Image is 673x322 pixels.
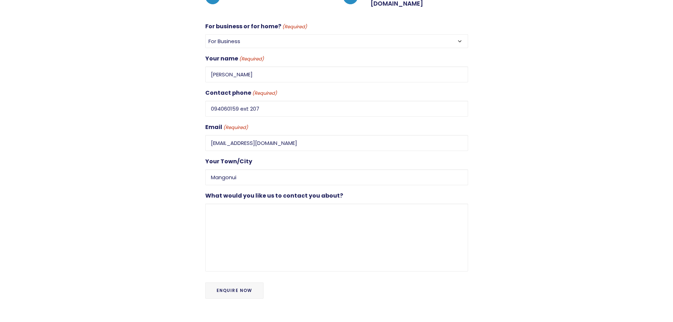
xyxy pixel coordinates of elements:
[626,275,663,312] iframe: Chatbot
[282,23,307,31] span: (Required)
[205,22,307,31] label: For business or for home?
[205,88,277,98] label: Contact phone
[205,122,248,132] label: Email
[223,124,248,132] span: (Required)
[238,55,264,63] span: (Required)
[205,191,343,201] label: What would you like us to contact you about?
[205,54,264,64] label: Your name
[252,89,277,98] span: (Required)
[205,157,252,166] label: Your Town/City
[205,282,264,299] input: Enquire Now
